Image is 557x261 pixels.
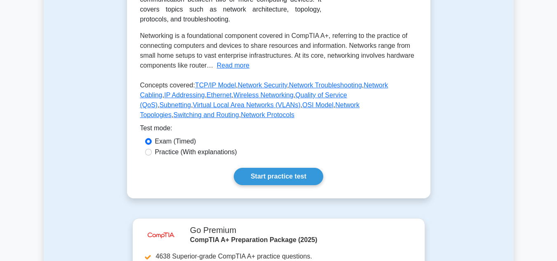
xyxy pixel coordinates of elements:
[155,136,196,146] label: Exam (Timed)
[140,101,360,118] a: Network Topologies
[193,101,301,108] a: Virtual Local Area Networks (VLANs)
[140,82,388,99] a: Network Cabling
[289,82,362,89] a: Network Troubleshooting
[140,92,347,108] a: Quality of Service (QoS)
[233,92,294,99] a: Wireless Networking
[140,123,417,136] div: Test mode:
[234,168,323,185] a: Start practice test
[207,92,231,99] a: Ethernet
[238,82,287,89] a: Network Security
[241,111,294,118] a: Network Protocols
[140,32,414,69] span: Networking is a foundational component covered in CompTIA A+, referring to the practice of connec...
[195,82,236,89] a: TCP/IP Model
[160,101,191,108] a: Subnetting
[155,147,237,157] label: Practice (With explanations)
[140,80,417,123] p: Concepts covered: , , , , , , , , , , , , ,
[217,61,249,71] button: Read more
[302,101,334,108] a: OSI Model
[164,92,204,99] a: IP Addressing
[173,111,239,118] a: Switching and Routing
